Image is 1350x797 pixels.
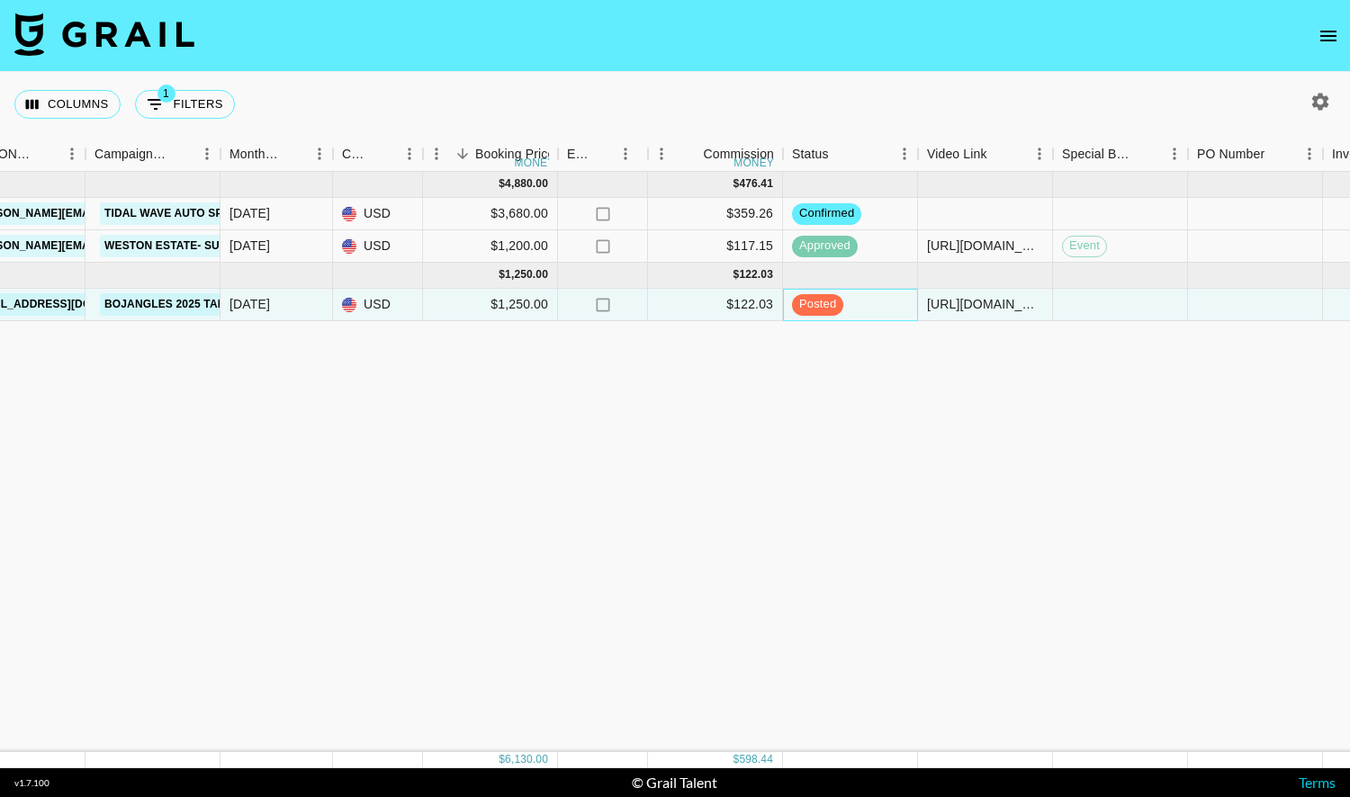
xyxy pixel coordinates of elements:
[229,204,270,222] div: Aug '25
[739,176,773,192] div: 476.41
[450,141,475,166] button: Sort
[1053,137,1188,172] div: Special Booking Type
[505,267,548,282] div: 1,250.00
[193,140,220,167] button: Menu
[306,140,333,167] button: Menu
[739,267,773,282] div: 122.03
[333,230,423,263] div: USD
[792,237,858,255] span: approved
[505,752,548,767] div: 6,130.00
[567,137,592,172] div: Expenses: Remove Commission?
[792,205,861,222] span: confirmed
[927,237,1043,255] div: https://www.tiktok.com/@juanmarcelandrhylan/video/7543717511653641503?is_from_webapp=1&sender_dev...
[229,295,270,313] div: Sep '25
[648,289,783,321] div: $122.03
[792,296,843,313] span: posted
[1296,140,1323,167] button: Menu
[927,295,1043,313] div: https://www.tiktok.com/@elainabaughh/video/7547785543703088439?lang=en
[1310,18,1346,54] button: open drawer
[342,137,371,172] div: Currency
[85,137,220,172] div: Campaign (Type)
[1299,774,1336,791] a: Terms
[94,137,168,172] div: Campaign (Type)
[499,267,505,282] div: $
[220,137,333,172] div: Month Due
[703,137,774,172] div: Commission
[423,198,558,230] div: $3,680.00
[475,137,554,172] div: Booking Price
[14,13,194,56] img: Grail Talent
[1063,237,1106,255] span: Event
[515,157,555,168] div: money
[229,137,281,172] div: Month Due
[733,176,740,192] div: $
[168,141,193,166] button: Sort
[100,202,235,225] a: Tidal Wave Auto Spa
[1264,141,1290,166] button: Sort
[58,140,85,167] button: Menu
[891,140,918,167] button: Menu
[333,198,423,230] div: USD
[229,237,270,255] div: Aug '25
[157,85,175,103] span: 1
[1197,137,1264,172] div: PO Number
[14,777,49,789] div: v 1.7.100
[733,157,774,168] div: money
[648,140,675,167] button: Menu
[499,176,505,192] div: $
[1161,140,1188,167] button: Menu
[135,90,235,119] button: Show filters
[918,137,1053,172] div: Video Link
[1062,137,1136,172] div: Special Booking Type
[783,137,918,172] div: Status
[423,289,558,321] div: $1,250.00
[1136,141,1161,166] button: Sort
[100,293,324,316] a: Bojangles 2025 Tailgate Campaign
[333,289,423,321] div: USD
[423,230,558,263] div: $1,200.00
[100,235,343,257] a: Weston Estate- Superbloom Festival
[733,752,740,767] div: $
[648,230,783,263] div: $117.15
[505,176,548,192] div: 4,880.00
[927,137,987,172] div: Video Link
[678,141,703,166] button: Sort
[1188,137,1323,172] div: PO Number
[396,140,423,167] button: Menu
[612,140,639,167] button: Menu
[733,267,740,282] div: $
[423,140,450,167] button: Menu
[558,137,648,172] div: Expenses: Remove Commission?
[987,141,1012,166] button: Sort
[792,137,829,172] div: Status
[648,198,783,230] div: $359.26
[281,141,306,166] button: Sort
[371,141,396,166] button: Sort
[1026,140,1053,167] button: Menu
[333,137,423,172] div: Currency
[829,141,854,166] button: Sort
[499,752,505,767] div: $
[739,752,773,767] div: 598.44
[14,90,121,119] button: Select columns
[33,141,58,166] button: Sort
[592,141,617,166] button: Sort
[632,774,717,792] div: © Grail Talent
